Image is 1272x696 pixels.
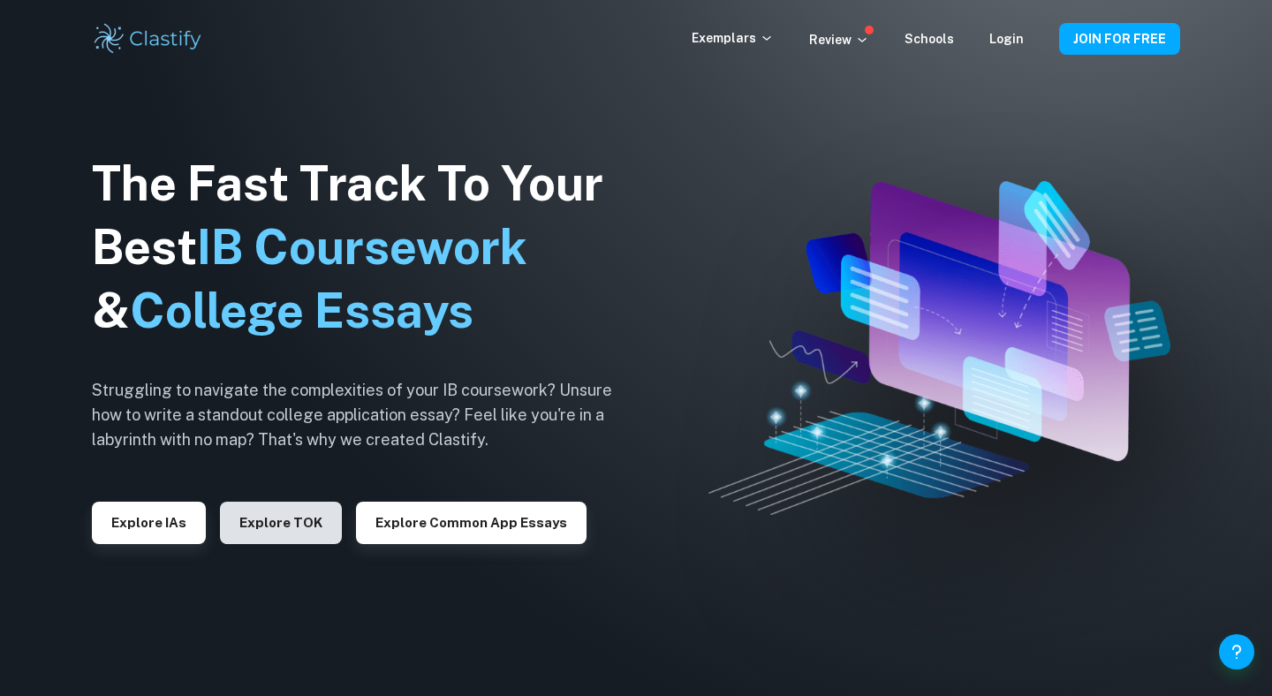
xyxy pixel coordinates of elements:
[692,28,774,48] p: Exemplars
[905,32,954,46] a: Schools
[92,378,640,452] h6: Struggling to navigate the complexities of your IB coursework? Unsure how to write a standout col...
[197,219,527,275] span: IB Coursework
[356,513,587,530] a: Explore Common App essays
[92,502,206,544] button: Explore IAs
[220,502,342,544] button: Explore TOK
[92,21,204,57] img: Clastify logo
[92,152,640,343] h1: The Fast Track To Your Best &
[989,32,1024,46] a: Login
[1219,634,1254,670] button: Help and Feedback
[92,513,206,530] a: Explore IAs
[809,30,869,49] p: Review
[130,283,473,338] span: College Essays
[220,513,342,530] a: Explore TOK
[708,181,1170,515] img: Clastify hero
[356,502,587,544] button: Explore Common App essays
[1059,23,1180,55] button: JOIN FOR FREE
